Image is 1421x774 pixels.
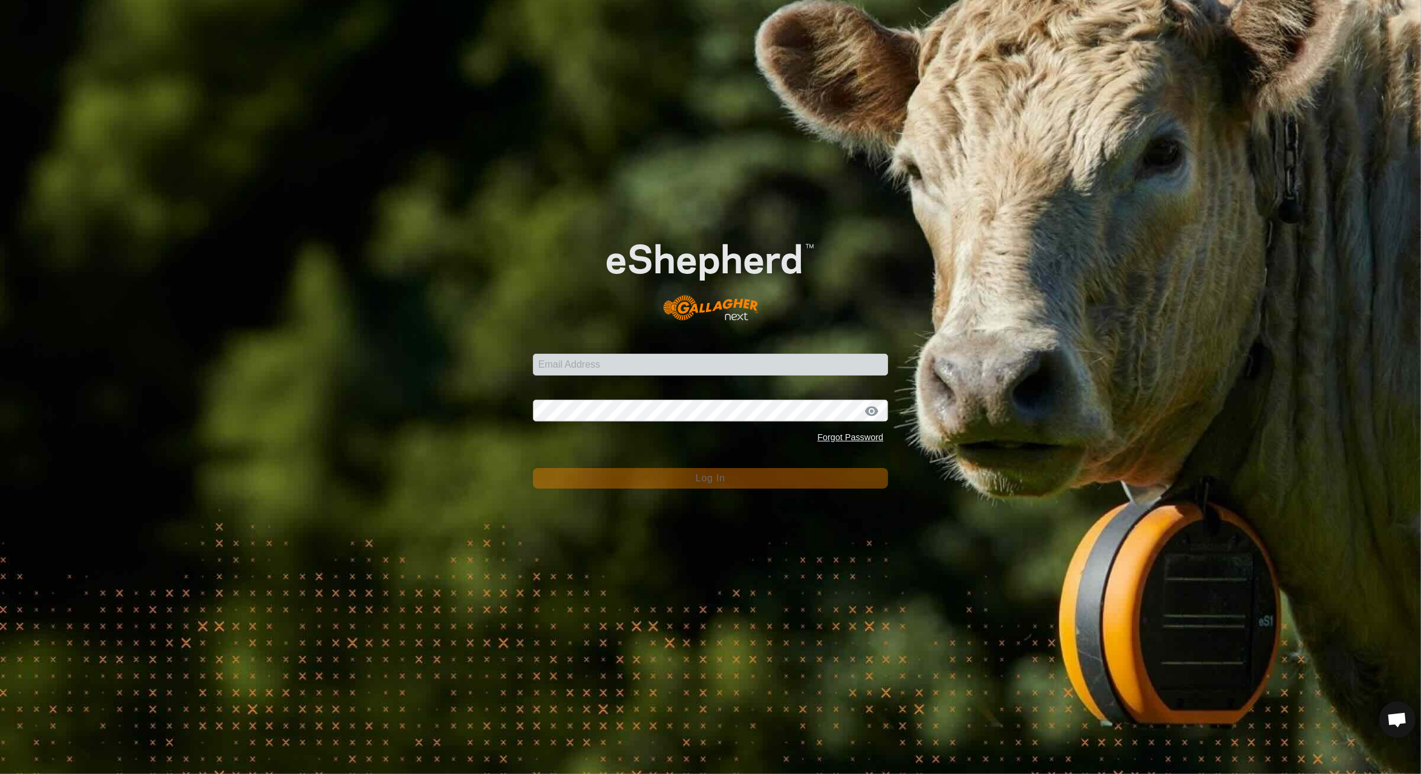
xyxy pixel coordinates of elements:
[817,432,883,442] a: Forgot Password
[533,354,888,376] input: Email Address
[1379,701,1416,738] div: Open chat
[696,473,725,483] span: Log In
[533,468,888,489] button: Log In
[569,214,853,335] img: E-shepherd Logo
